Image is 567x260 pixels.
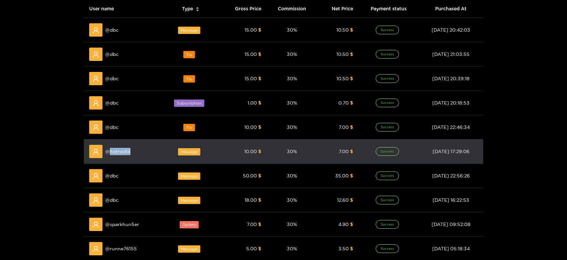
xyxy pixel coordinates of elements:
span: 30 % [287,52,297,57]
span: @ dbc [105,196,118,204]
span: $ [258,197,261,202]
span: $ [350,222,353,227]
span: 35.00 [335,173,349,178]
span: 5.00 [246,246,257,251]
span: Gallery [180,221,199,228]
span: user [93,124,99,131]
span: [DATE] 17:29:06 [433,149,470,154]
span: Success [376,147,399,156]
span: user [93,100,99,107]
span: 30 % [287,27,297,32]
span: Success [376,50,399,59]
span: @ dbc [105,124,118,131]
span: Success [376,171,399,180]
span: user [93,221,99,228]
span: Subscription [174,100,204,107]
span: [DATE] 20:18:53 [432,100,470,105]
span: Type [182,5,193,12]
span: [DATE] 09:52:08 [432,222,471,227]
span: 15.00 [245,27,257,32]
span: @ dbc [105,51,118,58]
span: @ sparkhun5er [105,221,139,228]
span: $ [350,27,353,32]
span: user [93,76,99,82]
span: $ [350,149,353,154]
span: 10.50 [336,76,349,81]
span: [DATE] 21:03:55 [432,52,470,57]
span: 30 % [287,173,297,178]
span: 30 % [287,100,297,105]
span: 0.70 [338,100,349,105]
span: user [93,27,99,34]
span: [DATE] 20:42:03 [432,27,470,32]
span: $ [258,222,261,227]
span: Success [376,123,399,131]
span: @ runne76155 [105,245,137,252]
span: $ [258,100,261,105]
span: caret-down [196,9,199,12]
span: Success [376,74,399,83]
span: @ dbc [105,99,118,107]
span: 50.00 [243,173,257,178]
span: 30 % [287,246,297,251]
span: 30 % [287,197,297,202]
span: 7.00 [247,222,257,227]
span: $ [258,125,261,130]
span: $ [350,125,353,130]
span: $ [258,52,261,57]
span: user [93,51,99,58]
span: 12.60 [337,197,349,202]
span: Success [376,26,399,34]
span: 7.00 [339,125,349,130]
span: @ hotrod14 [105,148,130,155]
span: 3.50 [338,246,349,251]
span: Success [376,244,399,253]
span: $ [350,52,353,57]
span: @ dbc [105,26,118,34]
span: 18.00 [245,197,257,202]
span: Tip [183,124,195,131]
span: 1.00 [248,100,257,105]
span: @ dbc [105,172,118,179]
span: [DATE] 05:18:34 [432,246,470,251]
span: 15.00 [245,52,257,57]
span: 30 % [287,76,297,81]
span: $ [350,197,353,202]
span: 10.50 [336,27,349,32]
span: $ [258,27,261,32]
span: Message [178,27,200,34]
span: Message [178,148,200,155]
span: $ [258,173,261,178]
span: 30 % [287,125,297,130]
span: Message [178,245,200,253]
span: Success [376,99,399,107]
span: user [93,148,99,155]
span: user [93,173,99,179]
span: $ [258,76,261,81]
span: 30 % [287,222,297,227]
span: Tip [183,75,195,83]
span: $ [350,173,353,178]
span: Message [178,172,200,180]
span: [DATE] 16:22:53 [433,197,469,202]
span: 30 % [287,149,297,154]
span: 7.00 [339,149,349,154]
span: Success [376,220,399,229]
span: $ [350,100,353,105]
span: $ [350,246,353,251]
span: $ [350,76,353,81]
span: 4.90 [338,222,349,227]
span: [DATE] 20:39:18 [432,76,470,81]
span: [DATE] 22:56:26 [432,173,470,178]
span: 10.00 [244,149,257,154]
span: $ [258,149,261,154]
span: 15.00 [245,76,257,81]
span: Success [376,196,399,204]
span: user [93,246,99,252]
span: Message [178,197,200,204]
span: caret-up [196,6,199,10]
span: 10.50 [336,52,349,57]
span: @ dbc [105,75,118,82]
span: 10.00 [244,125,257,130]
span: user [93,197,99,204]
